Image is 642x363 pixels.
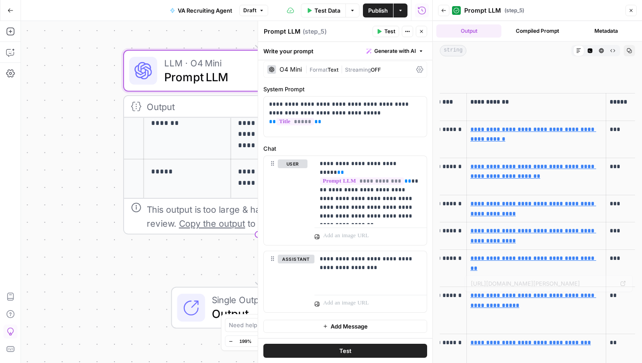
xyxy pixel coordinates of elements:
[328,66,338,73] span: Text
[212,305,307,322] span: Output
[264,251,307,312] div: assistant
[310,66,328,73] span: Format
[384,28,395,35] span: Test
[239,338,252,345] span: 199%
[371,66,381,73] span: OFF
[147,202,385,230] div: This output is too large & has been abbreviated for review. to view the full content.
[331,322,368,331] span: Add Message
[436,24,501,38] button: Output
[165,3,238,17] button: VA Recruiting Agent
[164,68,345,86] span: Prompt LLM
[345,66,371,73] span: Streaming
[363,3,393,17] button: Publish
[505,24,570,38] button: Compiled Prompt
[464,6,501,15] span: Prompt LLM
[280,66,302,73] div: O4 Mini
[301,3,345,17] button: Test Data
[243,7,256,14] span: Draft
[263,344,427,358] button: Test
[373,26,399,37] button: Test
[339,346,352,355] span: Test
[263,85,427,93] label: System Prompt
[363,45,427,57] button: Generate with AI
[314,6,340,15] span: Test Data
[338,65,345,73] span: |
[147,100,345,114] div: Output
[123,287,393,328] div: Single OutputOutputEnd
[264,156,307,245] div: user
[303,27,327,36] span: ( step_5 )
[263,144,427,153] label: Chat
[258,42,432,60] div: Write your prompt
[278,255,314,263] button: assistant
[374,47,416,55] span: Generate with AI
[573,24,639,38] button: Metadata
[263,320,427,333] button: Add Message
[278,159,307,168] button: user
[504,7,524,14] span: ( step_5 )
[212,293,307,307] span: Single Output
[264,27,300,36] textarea: Prompt LLM
[469,276,616,291] span: [URL][DOMAIN_NAME][PERSON_NAME]
[440,45,466,56] span: string
[179,218,245,228] span: Copy the output
[305,65,310,73] span: |
[164,56,345,70] span: LLM · O4 Mini
[368,6,388,15] span: Publish
[178,6,232,15] span: VA Recruiting Agent
[239,5,268,16] button: Draft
